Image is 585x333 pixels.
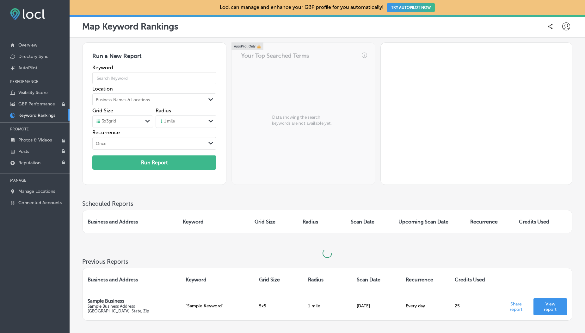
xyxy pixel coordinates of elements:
[82,21,178,32] p: Map Keyword Rankings
[88,304,175,313] p: Sample Business Address [GEOGRAPHIC_DATA], State, Zip
[254,291,303,320] td: 5x5
[92,65,216,71] label: Keyword
[450,268,499,291] th: Credits Used
[18,200,62,205] p: Connected Accounts
[92,86,216,92] label: Location
[159,119,175,124] div: 1 mile
[303,268,352,291] th: Radius
[249,210,297,233] th: Grid Size
[92,108,113,114] label: Grid Size
[178,210,249,233] th: Keyword
[539,301,562,312] p: View report
[18,101,55,107] p: GBP Performance
[18,160,40,166] p: Reputation
[92,129,216,135] label: Recurrence
[83,268,181,291] th: Business and Address
[352,268,401,291] th: Scan Date
[92,69,216,87] input: Search Keyword
[181,291,254,320] td: "Sample Keyword"
[254,268,303,291] th: Grid Size
[156,108,171,114] label: Radius
[18,65,37,71] p: AutoPilot
[450,291,499,320] td: 25
[83,210,178,233] th: Business and Address
[96,97,150,102] div: Business Names & Locations
[92,155,216,170] button: Run Report
[92,53,216,65] h3: Run a New Report
[401,291,450,320] td: Every day
[96,141,106,146] div: Once
[393,210,465,233] th: Upcoming Scan Date
[303,291,352,320] td: 1 mile
[88,298,175,304] p: Sample Business
[465,210,514,233] th: Recurrence
[18,54,48,59] p: Directory Sync
[533,298,567,315] a: View report
[18,137,52,143] p: Photos & Videos
[504,299,529,312] p: Share report
[387,3,435,12] button: TRY AUTOPILOT NOW
[346,210,393,233] th: Scan Date
[10,8,45,20] img: fda3e92497d09a02dc62c9cd864e3231.png
[18,42,37,48] p: Overview
[96,119,116,124] div: 3 x 3 grid
[82,200,572,207] h3: Scheduled Reports
[298,210,346,233] th: Radius
[18,113,55,118] p: Keyword Rankings
[18,149,29,154] p: Posts
[352,291,401,320] td: [DATE]
[181,268,254,291] th: Keyword
[18,189,55,194] p: Manage Locations
[401,268,450,291] th: Recurrence
[82,258,572,265] h3: Previous Reports
[18,90,48,95] p: Visibility Score
[514,210,562,233] th: Credits Used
